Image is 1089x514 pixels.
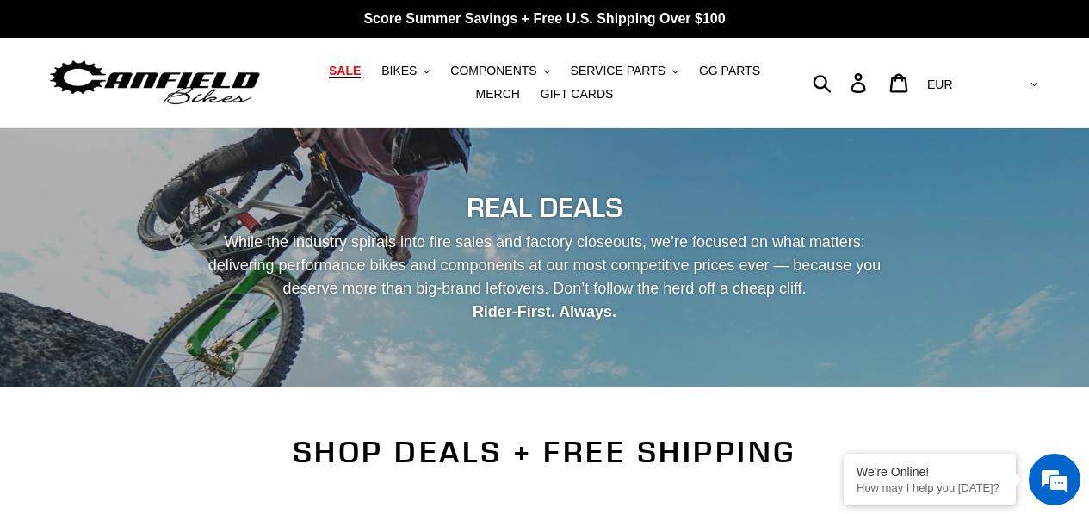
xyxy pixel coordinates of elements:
span: SALE [329,64,361,78]
strong: Rider-First. Always. [473,303,616,320]
div: We're Online! [857,465,1003,479]
p: While the industry spirals into fire sales and factory closeouts, we’re focused on what matters: ... [193,231,897,324]
h2: SHOP DEALS + FREE SHIPPING [76,434,1014,470]
button: COMPONENTS [442,59,558,83]
a: GIFT CARDS [532,83,622,106]
button: SERVICE PARTS [562,59,687,83]
a: MERCH [467,83,529,106]
span: SERVICE PARTS [571,64,665,78]
a: SALE [320,59,369,83]
span: GG PARTS [699,64,760,78]
span: GIFT CARDS [541,87,614,102]
img: Canfield Bikes [47,56,263,110]
button: BIKES [373,59,438,83]
a: GG PARTS [690,59,769,83]
p: How may I help you today? [857,481,1003,494]
span: COMPONENTS [450,64,536,78]
h2: REAL DEALS [76,191,1014,224]
span: BIKES [381,64,417,78]
span: MERCH [476,87,520,102]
